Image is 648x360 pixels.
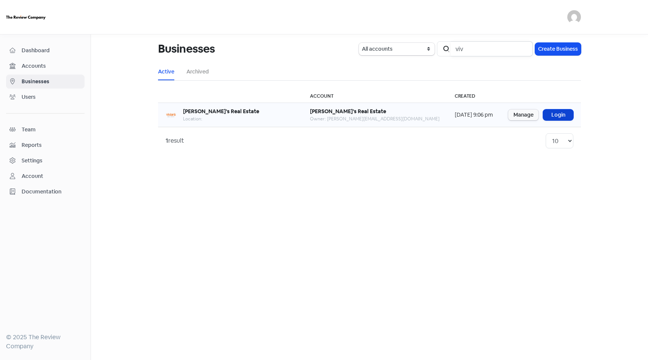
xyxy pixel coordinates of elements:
[447,90,501,103] th: Created
[6,169,85,183] a: Account
[166,136,184,145] div: result
[158,37,215,61] h1: Businesses
[455,111,493,119] div: [DATE] 9:06 pm
[6,185,85,199] a: Documentation
[22,157,42,165] div: Settings
[451,41,533,56] input: Search
[158,68,174,76] a: Active
[22,172,43,180] div: Account
[166,110,176,120] img: 1b7c6015-20bb-45a8-8b9a-b71d8250ddd1-250x250.png
[310,115,440,122] div: Owner: [PERSON_NAME][EMAIL_ADDRESS][DOMAIN_NAME]
[6,75,85,89] a: Businesses
[22,141,81,149] span: Reports
[22,93,81,101] span: Users
[302,90,447,103] th: Account
[6,123,85,137] a: Team
[535,43,581,55] button: Create Business
[6,154,85,168] a: Settings
[183,115,259,122] div: Location:
[6,333,85,351] div: © 2025 The Review Company
[22,62,81,70] span: Accounts
[6,59,85,73] a: Accounts
[22,126,81,134] span: Team
[22,47,81,55] span: Dashboard
[543,109,573,120] a: Login
[6,44,85,58] a: Dashboard
[22,188,81,196] span: Documentation
[22,78,81,86] span: Businesses
[310,108,386,115] b: [PERSON_NAME]'s Real Estate
[6,90,85,104] a: Users
[508,109,538,120] a: Manage
[166,137,168,145] strong: 1
[6,138,85,152] a: Reports
[183,108,259,115] b: [PERSON_NAME]'s Real Estate
[567,10,581,24] img: User
[186,68,209,76] a: Archived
